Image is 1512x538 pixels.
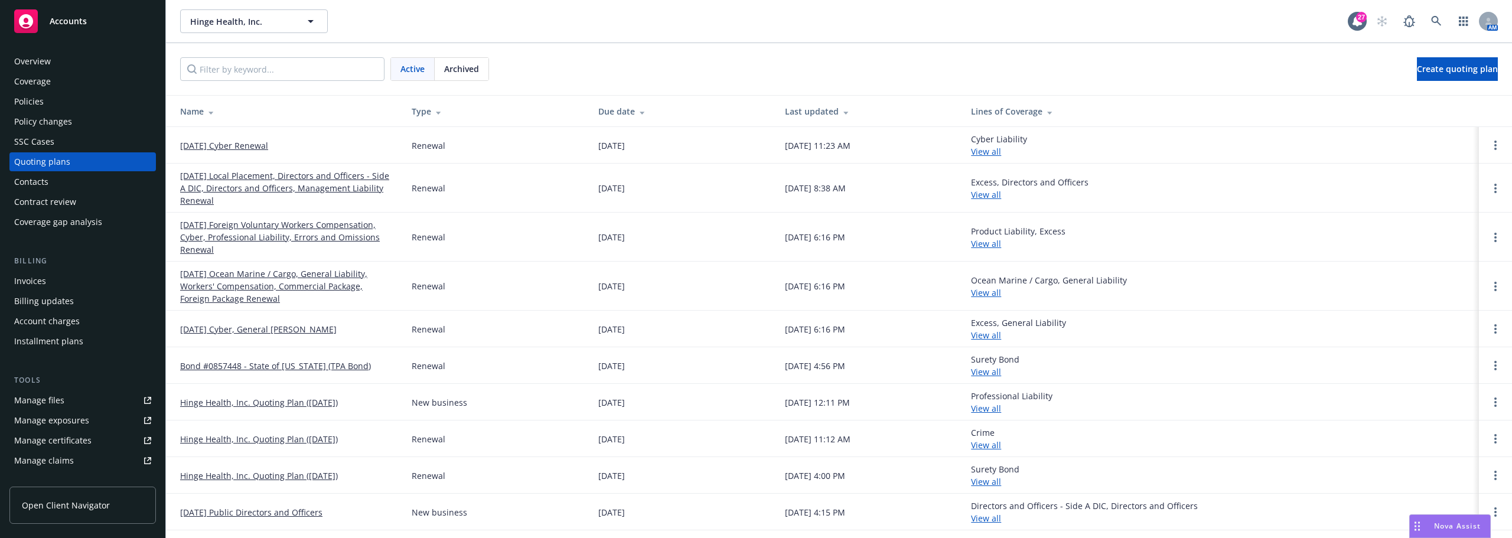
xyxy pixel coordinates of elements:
[9,374,156,386] div: Tools
[785,469,845,482] div: [DATE] 4:00 PM
[14,292,74,311] div: Billing updates
[9,152,156,171] a: Quoting plans
[9,52,156,71] a: Overview
[412,280,445,292] div: Renewal
[180,105,393,118] div: Name
[1452,9,1475,33] a: Switch app
[9,332,156,351] a: Installment plans
[9,193,156,211] a: Contract review
[971,133,1027,158] div: Cyber Liability
[9,112,156,131] a: Policy changes
[1488,279,1503,294] a: Open options
[971,476,1001,487] a: View all
[971,317,1066,341] div: Excess, General Liability
[9,213,156,231] a: Coverage gap analysis
[1488,358,1503,373] a: Open options
[9,72,156,91] a: Coverage
[1488,230,1503,244] a: Open options
[598,182,625,194] div: [DATE]
[9,312,156,331] a: Account charges
[1417,57,1498,81] a: Create quoting plan
[971,463,1019,488] div: Surety Bond
[971,390,1052,415] div: Professional Liability
[14,52,51,71] div: Overview
[180,469,338,482] a: Hinge Health, Inc. Quoting Plan ([DATE])
[1356,12,1367,22] div: 27
[412,360,445,372] div: Renewal
[444,63,479,75] span: Archived
[785,396,850,409] div: [DATE] 12:11 PM
[971,366,1001,377] a: View all
[412,433,445,445] div: Renewal
[180,396,338,409] a: Hinge Health, Inc. Quoting Plan ([DATE])
[180,57,384,81] input: Filter by keyword...
[180,323,337,335] a: [DATE] Cyber, General [PERSON_NAME]
[971,274,1127,299] div: Ocean Marine / Cargo, General Liability
[1488,181,1503,195] a: Open options
[1397,9,1421,33] a: Report a Bug
[971,225,1065,250] div: Product Liability, Excess
[14,391,64,410] div: Manage files
[14,132,54,151] div: SSC Cases
[1488,468,1503,482] a: Open options
[9,132,156,151] a: SSC Cases
[785,139,850,152] div: [DATE] 11:23 AM
[971,105,1469,118] div: Lines of Coverage
[598,231,625,243] div: [DATE]
[180,506,322,519] a: [DATE] Public Directors and Officers
[412,506,467,519] div: New business
[785,323,845,335] div: [DATE] 6:16 PM
[971,189,1001,200] a: View all
[22,499,110,511] span: Open Client Navigator
[971,287,1001,298] a: View all
[14,193,76,211] div: Contract review
[971,426,1001,451] div: Crime
[9,471,156,490] a: Manage BORs
[785,506,845,519] div: [DATE] 4:15 PM
[14,272,46,291] div: Invoices
[180,268,393,305] a: [DATE] Ocean Marine / Cargo, General Liability, Workers' Compensation, Commercial Package, Foreig...
[14,332,83,351] div: Installment plans
[9,255,156,267] div: Billing
[412,396,467,409] div: New business
[9,172,156,191] a: Contacts
[14,312,80,331] div: Account charges
[971,439,1001,451] a: View all
[14,431,92,450] div: Manage certificates
[785,433,850,445] div: [DATE] 11:12 AM
[1434,521,1481,531] span: Nova Assist
[9,411,156,430] span: Manage exposures
[785,231,845,243] div: [DATE] 6:16 PM
[9,391,156,410] a: Manage files
[598,396,625,409] div: [DATE]
[412,469,445,482] div: Renewal
[412,231,445,243] div: Renewal
[412,323,445,335] div: Renewal
[1409,514,1491,538] button: Nova Assist
[971,238,1001,249] a: View all
[180,9,328,33] button: Hinge Health, Inc.
[14,112,72,131] div: Policy changes
[1417,63,1498,74] span: Create quoting plan
[971,146,1001,157] a: View all
[180,360,371,372] a: Bond #0857448 - State of [US_STATE] (TPA Bond)
[400,63,425,75] span: Active
[785,280,845,292] div: [DATE] 6:16 PM
[1488,432,1503,446] a: Open options
[412,139,445,152] div: Renewal
[598,105,766,118] div: Due date
[14,92,44,111] div: Policies
[598,139,625,152] div: [DATE]
[50,17,87,26] span: Accounts
[598,280,625,292] div: [DATE]
[1410,515,1425,537] div: Drag to move
[971,353,1019,378] div: Surety Bond
[9,431,156,450] a: Manage certificates
[180,433,338,445] a: Hinge Health, Inc. Quoting Plan ([DATE])
[1488,138,1503,152] a: Open options
[598,506,625,519] div: [DATE]
[598,323,625,335] div: [DATE]
[598,469,625,482] div: [DATE]
[785,360,845,372] div: [DATE] 4:56 PM
[1488,505,1503,519] a: Open options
